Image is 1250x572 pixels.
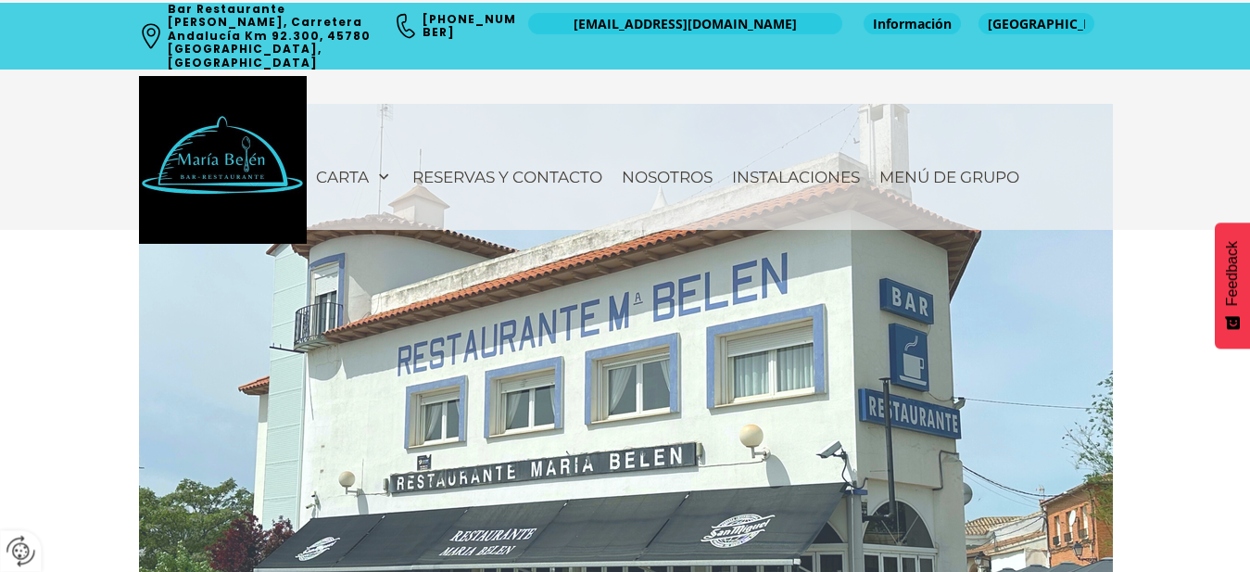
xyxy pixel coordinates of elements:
a: Nosotros [612,159,722,196]
span: Carta [316,168,369,186]
a: Instalaciones [723,159,869,196]
span: [GEOGRAPHIC_DATA] [988,15,1085,33]
img: Bar Restaurante María Belén [139,76,307,244]
a: Información [864,13,961,34]
a: [EMAIL_ADDRESS][DOMAIN_NAME] [528,13,842,34]
span: Información [873,15,952,33]
a: Carta [307,159,402,196]
span: Menú de Grupo [879,168,1019,186]
span: Reservas y contacto [412,168,602,186]
span: Feedback [1224,241,1241,306]
span: Instalaciones [732,168,860,186]
a: Bar Restaurante [PERSON_NAME], Carretera Andalucía Km 92.300, 45780 [GEOGRAPHIC_DATA], [GEOGRAPHI... [168,1,374,70]
span: Nosotros [622,168,713,186]
span: [EMAIL_ADDRESS][DOMAIN_NAME] [574,15,797,33]
a: [PHONE_NUMBER] [423,11,516,40]
button: Feedback - Mostrar encuesta [1215,222,1250,349]
a: [GEOGRAPHIC_DATA] [979,13,1094,34]
a: Menú de Grupo [870,159,1029,196]
a: Reservas y contacto [403,159,612,196]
